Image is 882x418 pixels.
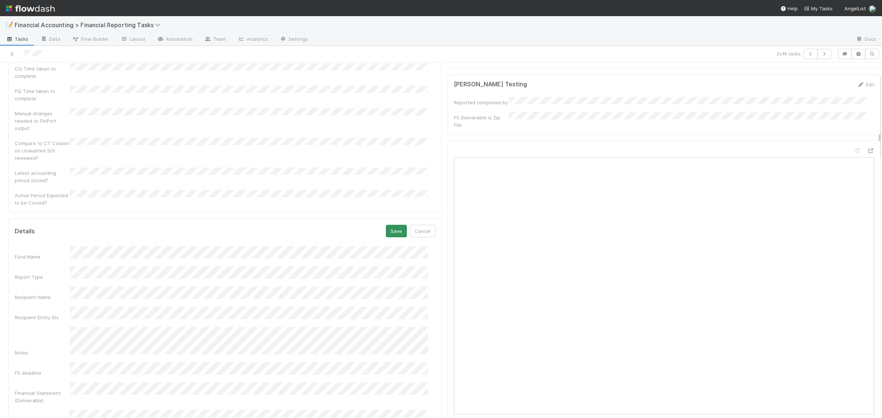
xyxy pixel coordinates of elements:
img: avatar_8d06466b-a936-4205-8f52-b0cc03e2a179.png [869,5,876,12]
img: logo-inverted-e16ddd16eac7371096b0.svg [6,2,55,15]
div: Reported completed by [454,99,509,106]
a: Team [198,34,232,46]
h5: Details [15,228,35,235]
span: Financial Accounting > Financial Reporting Tasks [15,21,164,29]
div: FS Deliverable is Zip File [454,114,509,129]
div: CQ Time taken to complete [15,65,70,80]
div: PQ Time taken to complete [15,87,70,102]
a: Edit [857,82,874,87]
a: Data [35,34,66,46]
div: Help [780,5,798,12]
div: Compare to CT Column on Unaudited SOI reviewed? [15,140,70,162]
span: 2 of 4 tasks [777,50,801,57]
div: Financial Statement (Deliverable) [15,389,70,404]
a: My Tasks [804,5,833,12]
div: Active Period Expected to be Closed? [15,192,70,206]
span: Flow Builder [72,35,109,43]
a: Layout [115,34,151,46]
a: Analytics [232,34,274,46]
a: Docs [850,34,882,46]
div: Recipient Entity IDs [15,314,70,321]
h5: [PERSON_NAME] Testing [454,81,527,88]
div: Report Type [15,273,70,281]
a: Automation [151,34,198,46]
span: 📝 [6,22,13,28]
span: AngelList [845,6,866,11]
a: Flow Builder [66,34,115,46]
div: Latest accounting period closed? [15,169,70,184]
div: Recipient Name [15,293,70,301]
span: My Tasks [804,6,833,11]
div: FS deadline [15,369,70,376]
span: Tasks [6,35,29,43]
div: Notes [15,349,70,356]
button: Save [386,225,407,237]
div: Fund Name [15,253,70,260]
div: Manual changes needed to FinPort output [15,110,70,132]
button: Cancel [410,225,435,237]
a: Settings [274,34,314,46]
